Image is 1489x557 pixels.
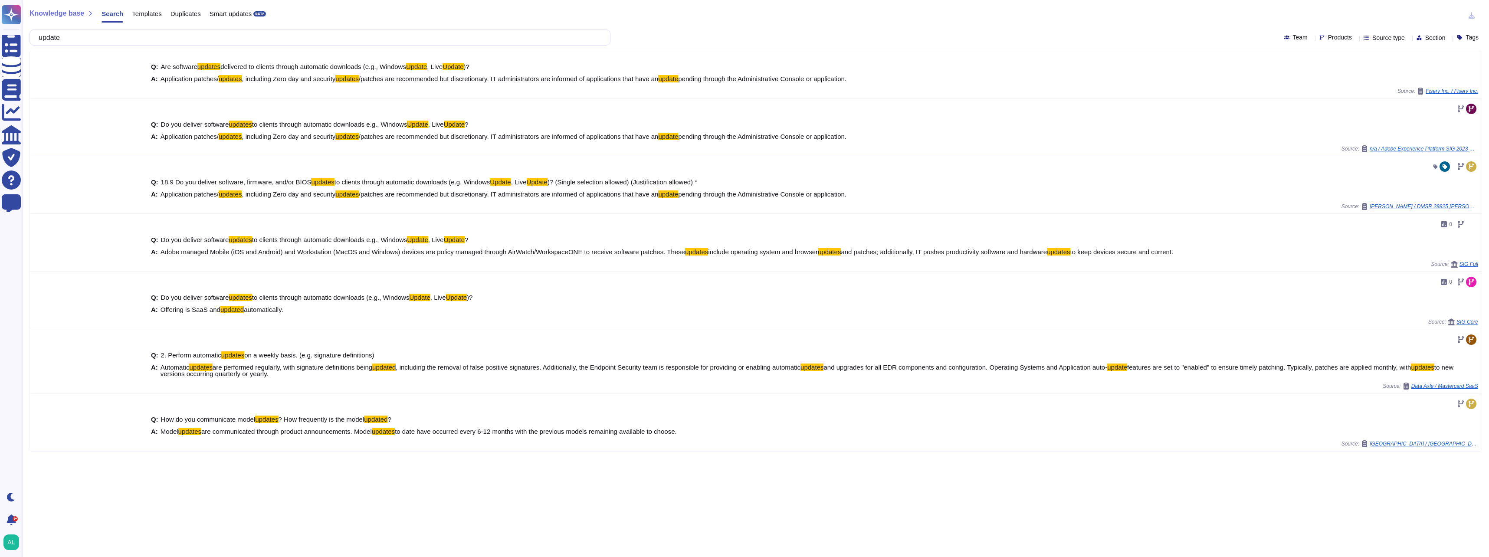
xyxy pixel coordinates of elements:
[220,306,244,313] mark: updated
[335,190,358,198] mark: updates
[151,179,158,185] b: Q:
[1293,34,1308,40] span: Team
[244,306,283,313] span: automatically.
[359,133,659,140] span: /patches are recommended but discretionary. IT administrators are informed of applications that h...
[189,364,212,371] mark: updates
[465,121,468,128] span: ?
[372,428,395,435] mark: updates
[1341,440,1478,447] span: Source:
[1127,364,1411,371] span: features are set to "enabled" to ensure timely patching. Typically, patches are applied monthly, ...
[1370,441,1478,446] span: [GEOGRAPHIC_DATA] / [GEOGRAPHIC_DATA] Vendor Security
[430,294,446,301] span: , Live
[658,133,678,140] mark: update
[151,306,158,313] b: A:
[161,428,178,435] span: Model
[229,236,252,243] mark: updates
[1466,34,1479,40] span: Tags
[444,236,465,243] mark: Update
[407,121,428,128] mark: Update
[1328,34,1352,40] span: Products
[407,236,428,243] mark: Update
[428,236,444,243] span: , Live
[685,248,708,256] mark: updates
[3,534,19,550] img: user
[219,190,242,198] mark: updates
[252,294,410,301] span: to clients through automatic downloads (e.g., Windows
[1459,262,1478,267] span: SIG Full
[658,190,678,198] mark: update
[210,10,252,17] span: Smart updates
[13,516,18,521] div: 9+
[387,416,391,423] span: ?
[255,416,278,423] mark: updates
[1383,383,1478,390] span: Source:
[490,178,511,186] mark: Update
[219,75,242,82] mark: updates
[34,30,601,45] input: Search a question or template...
[213,364,372,371] span: are performed regularly, with signature definitions being
[359,190,659,198] span: /patches are recommended but discretionary. IT administrators are informed of applications that h...
[443,63,463,70] mark: Update
[161,364,190,371] span: Automatic
[678,75,846,82] span: pending through the Administrative Console or application.
[335,75,358,82] mark: updates
[161,416,256,423] span: How do you communicate model
[252,236,407,243] span: to clients through automatic downloads e.g., Windows
[253,11,266,16] div: BETA
[229,121,252,128] mark: updates
[161,178,312,186] span: 18.9 Do you deliver software, firmware, and/or BIOS
[1070,248,1174,256] span: to keep devices secure and current.
[1341,145,1478,152] span: Source:
[1107,364,1127,371] mark: update
[1428,318,1478,325] span: Source:
[465,236,468,243] span: ?
[151,121,158,128] b: Q:
[220,63,406,70] span: delivered to clients through automatic downloads (e.g., Windows
[151,75,158,82] b: A:
[171,10,201,17] span: Duplicates
[1047,248,1070,256] mark: updates
[818,248,841,256] mark: updates
[678,190,846,198] span: pending through the Administrative Console or application.
[151,191,158,197] b: A:
[1370,204,1478,209] span: [PERSON_NAME] / DMSR 28825 [PERSON_NAME] Reuters 43705 Adobe TPRM High Risk Survey
[1411,364,1434,371] mark: updates
[1341,203,1478,210] span: Source:
[161,75,219,82] span: Application patches/
[244,351,374,359] span: on a weekly basis. (e.g. signature definitions)
[161,133,219,140] span: Application patches/
[406,63,427,70] mark: Update
[1431,261,1478,268] span: Source:
[1456,319,1478,324] span: SIG Core
[372,364,396,371] mark: updated
[279,416,364,423] span: ? How frequently is the model
[359,75,659,82] span: /patches are recommended but discretionary. IT administrators are informed of applications that h...
[1425,35,1446,41] span: Section
[151,364,158,377] b: A:
[1397,88,1478,95] span: Source:
[464,63,469,70] span: )?
[396,364,800,371] span: , including the removal of false positive signatures. Additionally, the Endpoint Security team is...
[467,294,472,301] span: )?
[395,428,677,435] span: to date have occurred every 6-12 months with the previous models remaining available to choose.
[151,416,158,423] b: Q:
[178,428,201,435] mark: updates
[658,75,678,82] mark: update
[800,364,823,371] mark: updates
[132,10,161,17] span: Templates
[1449,279,1452,285] span: 0
[30,10,84,17] span: Knowledge base
[161,63,197,70] span: Are software
[151,294,158,301] b: Q:
[151,352,158,358] b: Q:
[335,178,490,186] span: to clients through automatic downloads (e.g. Windows
[151,63,158,70] b: Q:
[444,121,465,128] mark: Update
[242,133,335,140] span: , including Zero day and security
[364,416,387,423] mark: updated
[1449,222,1452,227] span: 0
[242,75,335,82] span: , including Zero day and security
[1372,35,1405,41] span: Source type
[311,178,334,186] mark: updates
[708,248,818,256] span: include operating system and browser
